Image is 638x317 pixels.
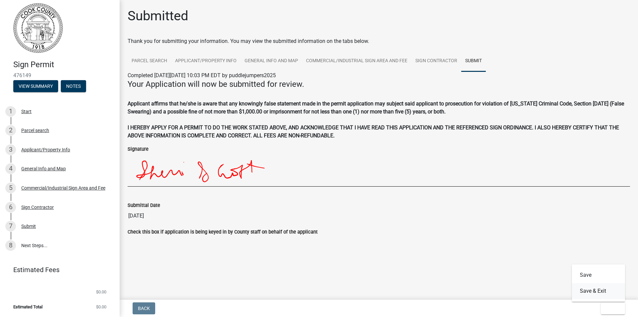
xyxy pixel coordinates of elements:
a: General Info and Map [241,51,302,72]
div: 8 [5,240,16,251]
span: 476149 [13,72,106,79]
button: View Summary [13,80,58,92]
div: Start [21,109,32,114]
div: Thank you for submitting your information. You may view the submitted information on the tabs below. [128,37,630,45]
a: Sign Contractor [411,51,461,72]
div: 3 [5,144,16,155]
strong: I HEREBY APPLY FOR A PERMIT TO DO THE WORK STATED ABOVE, AND ACKNOWLEDGE THAT I HAVE READ THIS AP... [128,124,619,139]
label: Signature [128,147,149,152]
button: Save & Exit [572,283,625,299]
span: $0.00 [96,290,106,294]
span: Estimated Total [13,305,43,309]
div: 7 [5,221,16,232]
button: Exit [601,302,625,314]
div: 5 [5,183,16,193]
div: Submit [21,224,36,229]
a: Applicant/Property Info [171,51,241,72]
div: Commercial/Industrial Sign Area and Fee [21,186,105,190]
wm-modal-confirm: Summary [13,84,58,89]
span: Completed [DATE][DATE] 10:03 PM EDT by puddlejumpers2025 [128,72,276,79]
h1: Submitted [128,8,188,24]
label: Submittal Date [128,203,160,208]
h4: Your Application will now be submitted for review. [128,79,630,89]
strong: Applicant affirms that he/she is aware that any knowingly false statement made in the permit appl... [128,100,624,115]
div: 4 [5,163,16,174]
wm-modal-confirm: Notes [61,84,86,89]
a: Estimated Fees [5,263,109,276]
button: Back [133,302,155,314]
div: 2 [5,125,16,136]
button: Notes [61,80,86,92]
button: Save [572,267,625,283]
a: Parcel search [128,51,171,72]
h4: Sign Permit [13,60,114,70]
div: Exit [572,264,625,302]
a: Submit [461,51,486,72]
a: Commercial/Industrial Sign Area and Fee [302,51,411,72]
div: Applicant/Property Info [21,147,70,152]
span: Exit [606,306,616,311]
div: General Info and Map [21,166,66,171]
div: 6 [5,202,16,213]
div: 1 [5,106,16,117]
img: flBs+wAAAAZJREFUAwD7A3LIbfUVZwAAAABJRU5ErkJggg== [128,153,474,186]
div: Sign Contractor [21,205,54,210]
span: Back [138,306,150,311]
label: Check this box if application is being keyed in by County staff on behalf of the applicant [128,230,318,235]
span: $0.00 [96,305,106,309]
img: Cook County, Georgia [13,3,63,53]
div: Parcel search [21,128,49,133]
